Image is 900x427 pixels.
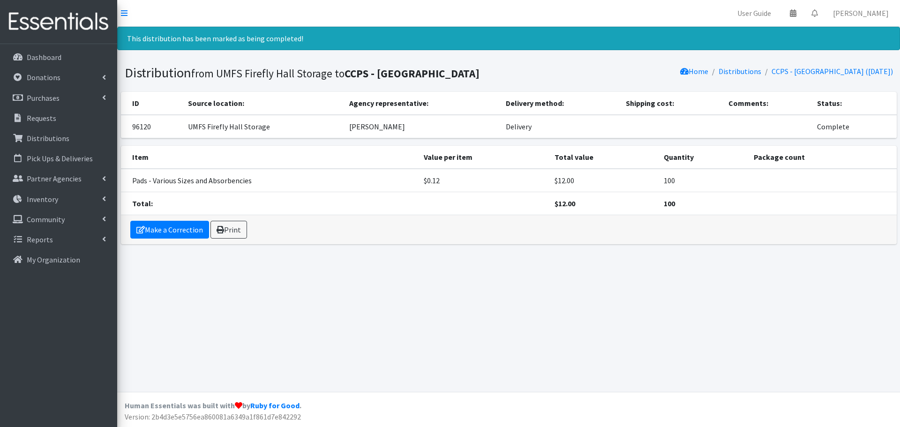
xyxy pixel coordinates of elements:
a: Reports [4,230,113,249]
th: Delivery method: [500,92,620,115]
span: Version: 2b4d3e5e5756ea860081a6349a1f861d7e842292 [125,412,301,421]
th: Item [121,146,419,169]
td: UMFS Firefly Hall Storage [182,115,344,138]
th: Agency representative: [344,92,500,115]
div: This distribution has been marked as being completed! [117,27,900,50]
a: Dashboard [4,48,113,67]
small: from UMFS Firefly Hall Storage to [191,67,480,80]
strong: Total: [132,199,153,208]
p: Partner Agencies [27,174,82,183]
a: Donations [4,68,113,87]
p: Reports [27,235,53,244]
td: Pads - Various Sizes and Absorbencies [121,169,419,192]
td: Complete [811,115,897,138]
th: Status: [811,92,897,115]
th: Package count [748,146,896,169]
strong: $12.00 [555,199,575,208]
img: HumanEssentials [4,6,113,37]
a: Distributions [719,67,761,76]
a: Community [4,210,113,229]
a: Inventory [4,190,113,209]
td: $12.00 [549,169,658,192]
a: Home [680,67,708,76]
p: Requests [27,113,56,123]
th: Quantity [658,146,748,169]
a: Partner Agencies [4,169,113,188]
strong: 100 [664,199,675,208]
a: Pick Ups & Deliveries [4,149,113,168]
a: Make a Correction [130,221,209,239]
th: Value per item [418,146,549,169]
th: Comments: [723,92,811,115]
p: Community [27,215,65,224]
a: Print [210,221,247,239]
p: Dashboard [27,52,61,62]
a: Ruby for Good [250,401,300,410]
a: Distributions [4,129,113,148]
p: Purchases [27,93,60,103]
p: My Organization [27,255,80,264]
td: 100 [658,169,748,192]
a: Purchases [4,89,113,107]
td: [PERSON_NAME] [344,115,500,138]
a: [PERSON_NAME] [825,4,896,22]
th: Shipping cost: [620,92,723,115]
a: Requests [4,109,113,127]
th: Total value [549,146,658,169]
p: Donations [27,73,60,82]
td: Delivery [500,115,620,138]
p: Distributions [27,134,69,143]
a: My Organization [4,250,113,269]
th: ID [121,92,182,115]
th: Source location: [182,92,344,115]
h1: Distribution [125,65,505,81]
td: $0.12 [418,169,549,192]
a: CCPS - [GEOGRAPHIC_DATA] ([DATE]) [772,67,893,76]
p: Pick Ups & Deliveries [27,154,93,163]
td: 96120 [121,115,182,138]
a: User Guide [730,4,779,22]
b: CCPS - [GEOGRAPHIC_DATA] [345,67,480,80]
strong: Human Essentials was built with by . [125,401,301,410]
p: Inventory [27,195,58,204]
